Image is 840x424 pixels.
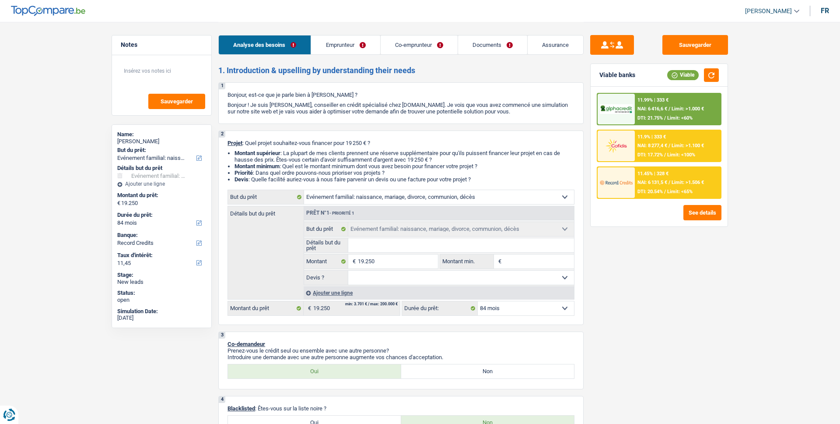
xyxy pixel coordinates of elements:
[234,170,253,176] strong: Priorité
[117,308,206,315] div: Simulation Date:
[458,35,527,54] a: Documents
[600,104,632,114] img: AlphaCredit
[227,92,574,98] p: Bonjour, est-ce que je parle bien à [PERSON_NAME] ?
[683,205,721,220] button: See details
[304,222,348,236] label: But du prêt
[637,189,663,194] span: DTI: 20.54%
[117,131,206,138] div: Name:
[637,143,667,148] span: NAI: 8 277,4 €
[228,190,304,204] label: But du prêt
[667,115,693,121] span: Limit: <60%
[234,163,574,170] li: : Quel est le montant minimum dont vous avez besoin pour financer votre projet ?
[664,115,666,121] span: /
[668,180,670,185] span: /
[234,170,574,176] li: : Dans quel ordre pouvons-nous prioriser vos projets ?
[311,35,380,54] a: Emprunteur
[348,254,358,269] span: €
[401,364,574,378] label: Non
[117,252,204,259] label: Taux d'intérêt:
[821,7,829,15] div: fr
[228,301,304,315] label: Montant du prêt
[117,212,204,219] label: Durée du prêt:
[304,271,348,285] label: Devis ?
[117,200,120,207] span: €
[672,143,704,148] span: Limit: >1.100 €
[117,192,204,199] label: Montant du prêt:
[218,66,584,75] h2: 1. Introduction & upselling by understanding their needs
[528,35,583,54] a: Assurance
[668,143,670,148] span: /
[329,211,354,216] span: - Priorité 1
[738,4,799,18] a: [PERSON_NAME]
[227,347,574,354] p: Prenez-vous le crédit seul ou ensemble avec une autre personne?
[117,297,206,304] div: open
[234,150,280,156] strong: Montant supérieur
[637,134,666,140] div: 11.9% | 333 €
[667,152,695,158] span: Limit: <100%
[672,106,704,112] span: Limit: >1.000 €
[672,180,704,185] span: Limit: >1.506 €
[345,302,398,306] div: min: 3.701 € / max: 200.000 €
[227,140,574,146] p: : Quel projet souhaitez-vous financer pour 19 250 € ?
[637,97,668,103] div: 11.99% | 333 €
[11,6,85,16] img: TopCompare Logo
[304,254,348,269] label: Montant
[637,106,667,112] span: NAI: 6 416,6 €
[668,106,670,112] span: /
[599,71,635,79] div: Viable banks
[148,94,205,109] button: Sauvegarder
[219,332,225,339] div: 3
[228,206,304,216] label: Détails but du prêt
[227,140,242,146] span: Projet
[219,131,225,138] div: 2
[234,176,574,183] li: : Quelle facilité auriez-vous à nous faire parvenir un devis ou une facture pour votre projet ?
[234,176,248,183] span: Devis
[402,301,478,315] label: Durée du prêt:
[381,35,458,54] a: Co-emprunteur
[227,102,574,115] p: Bonjour ! Je suis [PERSON_NAME], conseiller en crédit spécialisé chez [DOMAIN_NAME]. Je vois que ...
[667,189,693,194] span: Limit: <65%
[117,138,206,145] div: [PERSON_NAME]
[662,35,728,55] button: Sauvegarder
[667,70,699,80] div: Viable
[600,138,632,154] img: Cofidis
[228,364,401,378] label: Oui
[304,210,357,216] div: Prêt n°1
[745,7,792,15] span: [PERSON_NAME]
[219,83,225,89] div: 1
[304,301,313,315] span: €
[227,354,574,360] p: Introduire une demande avec une autre personne augmente vos chances d'acceptation.
[161,99,193,104] span: Sauvegarder
[637,115,663,121] span: DTI: 21.75%
[227,405,255,412] span: Blacklisted
[227,341,265,347] span: Co-demandeur
[304,286,574,299] div: Ajouter une ligne
[664,152,666,158] span: /
[117,232,204,239] label: Banque:
[117,279,206,286] div: New leads
[234,150,574,163] li: : La plupart de mes clients prennent une réserve supplémentaire pour qu'ils puissent financer leu...
[637,152,663,158] span: DTI: 17.72%
[117,147,204,154] label: But du prêt:
[117,290,206,297] div: Status:
[117,181,206,187] div: Ajouter une ligne
[117,272,206,279] div: Stage:
[304,238,348,252] label: Détails but du prêt
[440,254,493,269] label: Montant min.
[494,254,504,269] span: €
[227,405,574,412] p: : Êtes-vous sur la liste noire ?
[117,314,206,322] div: [DATE]
[664,189,666,194] span: /
[637,171,668,177] div: 11.45% | 328 €
[117,165,206,172] div: Détails but du prêt
[219,396,225,403] div: 4
[121,41,203,49] h5: Notes
[234,163,280,170] strong: Montant minimum
[219,35,311,54] a: Analyse des besoins
[637,180,667,185] span: NAI: 6 131,5 €
[600,174,632,191] img: Record Credits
